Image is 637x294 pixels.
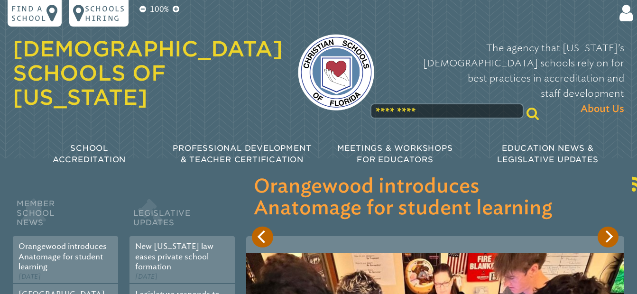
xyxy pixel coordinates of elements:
p: Schools Hiring [85,4,125,23]
h3: Orangewood introduces Anatomage for student learning [254,176,617,220]
span: [DATE] [135,273,157,281]
img: csf-logo-web-colors.png [298,34,374,110]
span: Professional Development & Teacher Certification [173,144,311,164]
button: Previous [252,226,273,247]
h2: Member School News [13,197,118,236]
span: School Accreditation [53,144,126,164]
a: New [US_STATE] law eases private school formation [135,242,213,271]
p: 100% [148,4,171,15]
button: Next [598,226,619,247]
span: About Us [581,101,624,117]
a: Orangewood introduces Anatomage for student learning [18,242,107,271]
p: The agency that [US_STATE]’s [DEMOGRAPHIC_DATA] schools rely on for best practices in accreditati... [389,40,624,117]
span: Education News & Legislative Updates [497,144,598,164]
span: [DATE] [18,273,41,281]
a: [DEMOGRAPHIC_DATA] Schools of [US_STATE] [13,36,283,110]
span: Meetings & Workshops for Educators [337,144,453,164]
p: Find a school [11,4,46,23]
h2: Legislative Updates [129,197,235,236]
